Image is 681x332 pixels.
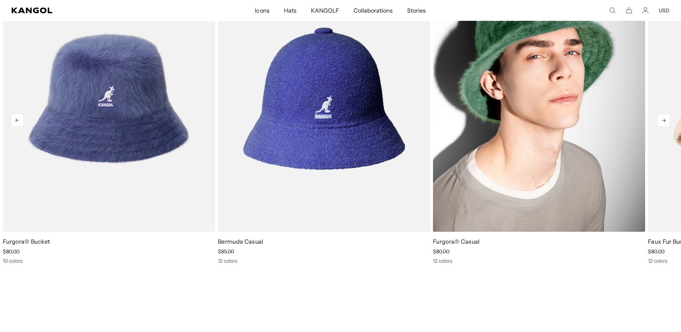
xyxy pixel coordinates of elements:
a: Account [642,7,649,14]
button: Cart [626,7,632,14]
a: Furgora® Casual [433,238,480,245]
span: $80.00 [648,248,664,255]
button: USD [659,7,670,14]
span: $85.00 [218,248,234,255]
div: 12 colors [433,258,645,264]
a: Bermuda Casual [218,238,263,245]
span: $80.00 [3,248,19,255]
div: 10 colors [3,258,215,264]
a: Furgora® Bucket [3,238,50,245]
span: $80.00 [433,248,449,255]
a: Kangol [11,8,169,13]
div: 12 colors [218,258,430,264]
summary: Search here [609,7,616,14]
